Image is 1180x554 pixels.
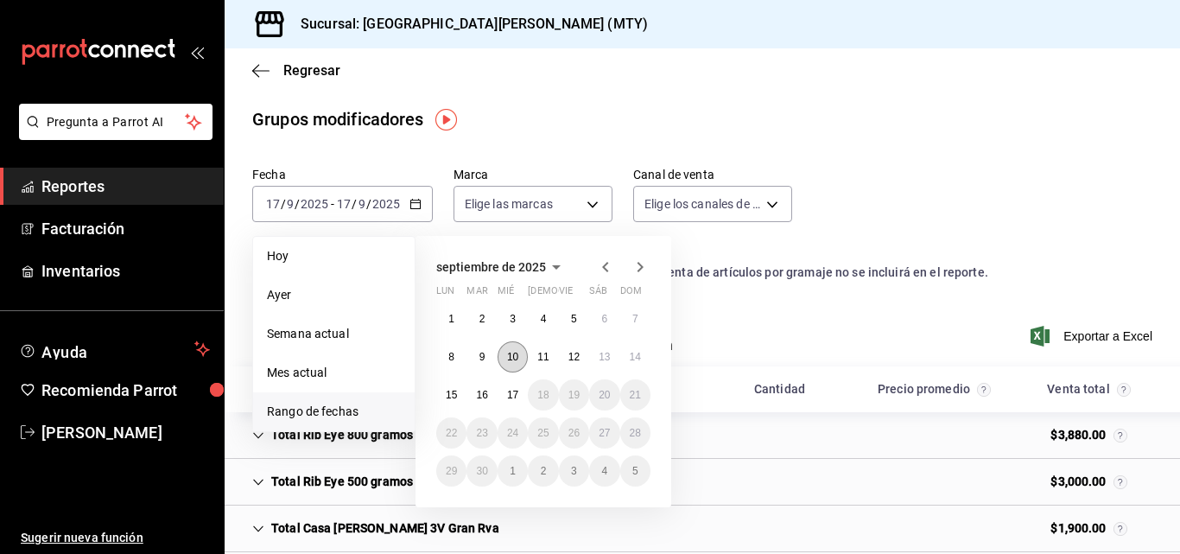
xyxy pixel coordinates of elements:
abbr: jueves [528,285,630,303]
abbr: 9 de septiembre de 2025 [479,351,485,363]
abbr: 22 de septiembre de 2025 [446,427,457,439]
abbr: martes [466,285,487,303]
button: 29 de septiembre de 2025 [436,455,466,487]
abbr: lunes [436,285,454,303]
div: Cell [921,429,948,443]
button: 22 de septiembre de 2025 [436,417,466,449]
input: -- [358,197,366,211]
abbr: domingo [620,285,642,303]
span: septiembre de 2025 [436,260,546,274]
span: Rango de fechas [267,403,401,421]
button: 11 de septiembre de 2025 [528,341,558,373]
abbr: 5 de septiembre de 2025 [571,313,577,325]
abbr: 8 de septiembre de 2025 [448,351,454,363]
abbr: miércoles [498,285,514,303]
img: Tooltip marker [435,109,457,131]
button: 27 de septiembre de 2025 [589,417,619,449]
div: Cell [238,466,427,498]
span: / [295,197,300,211]
button: 6 de septiembre de 2025 [589,303,619,334]
abbr: 3 de octubre de 2025 [571,465,577,477]
abbr: 23 de septiembre de 2025 [476,427,487,439]
button: 12 de septiembre de 2025 [559,341,589,373]
span: Recomienda Parrot [41,379,210,402]
abbr: 15 de septiembre de 2025 [446,389,457,401]
abbr: 29 de septiembre de 2025 [446,465,457,477]
button: 13 de septiembre de 2025 [589,341,619,373]
a: Pregunta a Parrot AI [12,125,213,143]
div: Cell [238,513,513,544]
span: Elige los canales de venta [644,195,760,213]
button: 4 de septiembre de 2025 [528,303,558,334]
abbr: 14 de septiembre de 2025 [630,351,641,363]
button: 28 de septiembre de 2025 [620,417,650,449]
div: Cell [612,522,639,536]
span: / [352,197,357,211]
div: HeadCell [1012,373,1166,405]
abbr: 24 de septiembre de 2025 [507,427,518,439]
span: [PERSON_NAME] [41,421,210,444]
div: Row [225,506,1180,552]
abbr: 12 de septiembre de 2025 [568,351,580,363]
abbr: 26 de septiembre de 2025 [568,427,580,439]
abbr: 28 de septiembre de 2025 [630,427,641,439]
span: / [366,197,371,211]
div: HeadCell [238,373,548,405]
button: 9 de septiembre de 2025 [466,341,497,373]
button: 21 de septiembre de 2025 [620,379,650,411]
div: Cell [1037,466,1140,498]
div: HeadCell [857,373,1012,405]
button: 7 de septiembre de 2025 [620,303,650,334]
input: -- [336,197,352,211]
button: 1 de septiembre de 2025 [436,303,466,334]
span: Ayuda [41,339,187,360]
abbr: 2 de septiembre de 2025 [479,313,485,325]
div: Cell [921,522,948,536]
svg: La venta total considera cambios de precios en los artículos así como costos adicionales por grup... [1117,383,1131,397]
button: 3 de octubre de 2025 [559,455,589,487]
button: 8 de septiembre de 2025 [436,341,466,373]
abbr: 13 de septiembre de 2025 [599,351,610,363]
button: 4 de octubre de 2025 [589,455,619,487]
div: Head [225,366,1180,412]
span: / [281,197,286,211]
abbr: 27 de septiembre de 2025 [599,427,610,439]
abbr: 1 de octubre de 2025 [510,465,516,477]
div: Cell [766,522,794,536]
button: 5 de septiembre de 2025 [559,303,589,334]
div: Cell [1037,513,1140,544]
button: 14 de septiembre de 2025 [620,341,650,373]
abbr: viernes [559,285,573,303]
span: Facturación [41,217,210,240]
abbr: 5 de octubre de 2025 [632,465,638,477]
div: HeadCell [702,373,857,405]
span: Ayer [267,286,401,304]
button: Regresar [252,62,340,79]
button: 17 de septiembre de 2025 [498,379,528,411]
button: 5 de octubre de 2025 [620,455,650,487]
abbr: 19 de septiembre de 2025 [568,389,580,401]
input: -- [265,197,281,211]
button: 23 de septiembre de 2025 [466,417,497,449]
span: Regresar [283,62,340,79]
abbr: 4 de octubre de 2025 [601,465,607,477]
div: Cell [766,475,794,489]
button: Pregunta a Parrot AI [19,104,213,140]
input: ---- [371,197,401,211]
abbr: 2 de octubre de 2025 [541,465,547,477]
abbr: 4 de septiembre de 2025 [541,313,547,325]
span: Pregunta a Parrot AI [47,113,186,131]
button: Exportar a Excel [1034,326,1152,347]
h3: Sucursal: [GEOGRAPHIC_DATA][PERSON_NAME] (MTY) [287,14,648,35]
div: Cell [1037,419,1140,451]
button: 30 de septiembre de 2025 [466,455,497,487]
span: Inventarios [41,259,210,283]
svg: Venta total = venta de artículos + venta grupos modificadores [1113,429,1127,443]
span: Elige las marcas [465,195,553,213]
abbr: 25 de septiembre de 2025 [537,427,549,439]
button: 1 de octubre de 2025 [498,455,528,487]
abbr: 20 de septiembre de 2025 [599,389,610,401]
button: 16 de septiembre de 2025 [466,379,497,411]
span: - [331,197,334,211]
